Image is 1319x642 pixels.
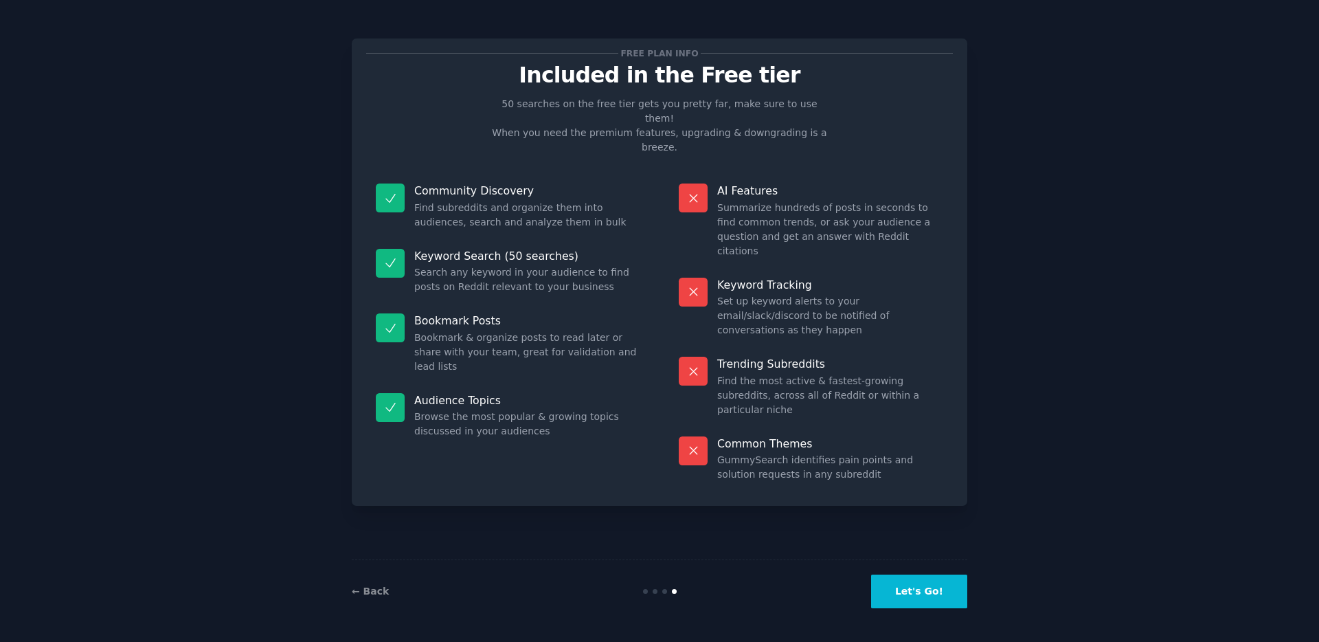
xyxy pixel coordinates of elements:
p: 50 searches on the free tier gets you pretty far, make sure to use them! When you need the premiu... [486,97,833,155]
span: Free plan info [618,46,701,60]
p: AI Features [717,184,943,198]
p: Trending Subreddits [717,357,943,371]
p: Keyword Tracking [717,278,943,292]
dd: Bookmark & organize posts to read later or share with your team, great for validation and lead lists [414,331,640,374]
dd: Set up keyword alerts to your email/slack/discord to be notified of conversations as they happen [717,294,943,337]
dd: Summarize hundreds of posts in seconds to find common trends, or ask your audience a question and... [717,201,943,258]
button: Let's Go! [871,575,967,608]
dd: Find the most active & fastest-growing subreddits, across all of Reddit or within a particular niche [717,374,943,417]
dd: Browse the most popular & growing topics discussed in your audiences [414,410,640,439]
p: Community Discovery [414,184,640,198]
p: Keyword Search (50 searches) [414,249,640,263]
dd: Find subreddits and organize them into audiences, search and analyze them in bulk [414,201,640,230]
p: Common Themes [717,436,943,451]
p: Bookmark Posts [414,313,640,328]
a: ← Back [352,586,389,597]
p: Audience Topics [414,393,640,408]
dd: GummySearch identifies pain points and solution requests in any subreddit [717,453,943,482]
p: Included in the Free tier [366,63,953,87]
dd: Search any keyword in your audience to find posts on Reddit relevant to your business [414,265,640,294]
